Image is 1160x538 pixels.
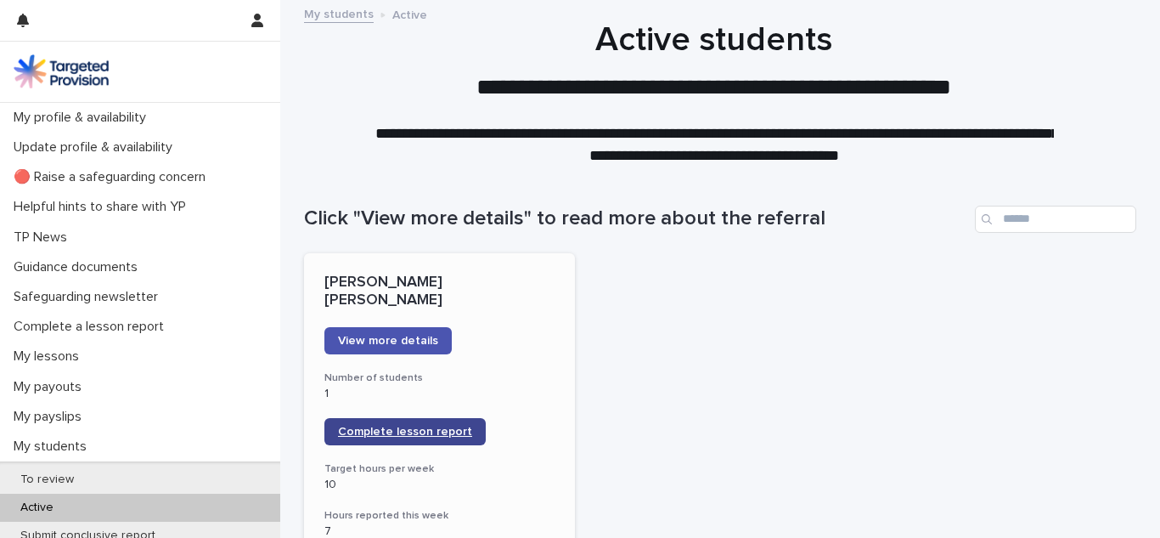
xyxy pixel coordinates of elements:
p: 1 [324,387,555,401]
p: [PERSON_NAME] [PERSON_NAME] [324,274,555,310]
input: Search [975,206,1136,233]
p: To review [7,473,87,487]
span: Complete lesson report [338,426,472,438]
p: My profile & availability [7,110,160,126]
p: My payslips [7,409,95,425]
h1: Active students [298,20,1130,60]
p: Guidance documents [7,259,151,275]
p: Complete a lesson report [7,319,177,335]
p: TP News [7,229,81,246]
a: View more details [324,327,452,354]
h1: Click "View more details" to read more about the referral [304,207,968,231]
span: View more details [338,335,438,347]
p: 10 [324,478,555,492]
p: Helpful hints to share with YP [7,199,200,215]
p: My students [7,439,100,455]
h3: Number of students [324,371,555,385]
p: Safeguarding newsletter [7,289,172,305]
h3: Target hours per week [324,462,555,476]
p: 🔴 Raise a safeguarding concern [7,169,219,185]
a: My students [304,3,374,23]
p: Update profile & availability [7,139,186,156]
p: My lessons [7,348,93,365]
h3: Hours reported this week [324,509,555,523]
p: My payouts [7,379,95,395]
p: Active [392,4,427,23]
a: Complete lesson report [324,418,486,445]
img: M5nRWzHhSzIhMunXDL62 [14,54,109,88]
p: Active [7,501,67,515]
